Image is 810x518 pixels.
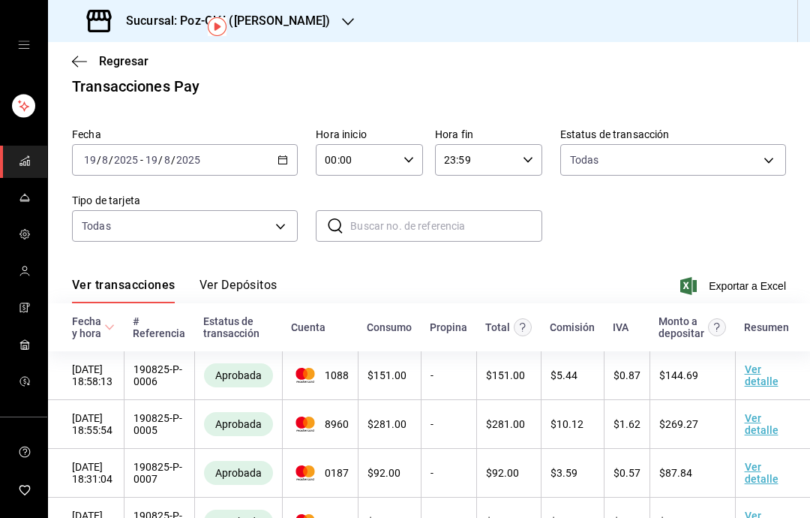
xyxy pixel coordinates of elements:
input: -- [83,154,97,166]
img: Tooltip marker [208,17,226,36]
div: Todas [82,218,111,233]
span: Aprobada [209,467,268,479]
div: IVA [613,321,628,333]
span: Aprobada [209,418,268,430]
td: [DATE] 18:55:54 [48,400,124,449]
span: Fecha y hora [72,315,115,339]
span: 8960 [292,417,349,432]
td: - [421,449,476,498]
div: Fecha y hora [72,315,101,339]
span: / [171,154,175,166]
span: Regresar [99,54,148,68]
span: $ 92.00 [367,467,400,479]
div: Estatus de transacción [203,315,273,339]
td: [DATE] 18:58:13 [48,351,124,400]
label: Hora inicio [316,129,423,140]
span: $ 269.27 [659,418,698,430]
label: Fecha [72,129,298,140]
label: Estatus de transacción [560,129,786,140]
td: [DATE] 18:31:04 [48,449,124,498]
label: Hora fin [435,129,542,140]
input: ---- [175,154,201,166]
div: Propina [430,321,467,333]
div: Transacciones cobradas de manera exitosa. [204,363,273,387]
span: / [109,154,113,166]
div: navigation tabs [72,278,277,303]
input: -- [163,154,171,166]
div: Monto a depositar [658,315,704,339]
span: $ 1.62 [613,418,640,430]
span: Todas [570,152,599,167]
span: / [158,154,163,166]
span: $ 87.84 [659,467,692,479]
span: $ 281.00 [486,418,525,430]
label: Tipo de tarjeta [72,195,298,206]
div: # Referencia [133,315,185,339]
input: -- [145,154,158,166]
td: - [421,400,476,449]
a: Ver detalle [745,363,778,387]
span: $ 151.00 [367,369,406,381]
svg: Este monto equivale al total pagado por el comensal antes de aplicar Comisión e IVA. [514,318,532,336]
div: Transacciones cobradas de manera exitosa. [204,461,273,485]
span: 0187 [292,465,349,480]
div: Comisión [550,321,595,333]
span: $ 3.59 [550,467,577,479]
div: Total [485,321,510,333]
td: 190825-P-0006 [124,351,194,400]
td: - [421,351,476,400]
button: Ver Depósitos [199,278,277,303]
div: Transacciones cobradas de manera exitosa. [204,412,273,436]
svg: Este es el monto resultante del total pagado menos comisión e IVA. Esta será la parte que se depo... [708,318,726,336]
button: Exportar a Excel [683,277,786,295]
h3: Sucursal: Poz-Olé! ([PERSON_NAME]) [114,12,330,30]
span: $ 0.57 [613,467,640,479]
input: Buscar no. de referencia [350,211,541,241]
span: $ 10.12 [550,418,583,430]
span: - [140,154,143,166]
button: Ver transacciones [72,278,175,303]
span: $ 0.87 [613,369,640,381]
div: Transacciones Pay [72,75,199,98]
td: 190825-P-0007 [124,449,194,498]
input: ---- [113,154,139,166]
div: Consumo [367,321,412,333]
span: $ 281.00 [367,418,406,430]
button: Regresar [72,54,148,68]
div: Resumen [744,321,789,333]
span: / [97,154,101,166]
td: 190825-P-0005 [124,400,194,449]
span: Aprobada [209,369,268,381]
input: -- [101,154,109,166]
a: Ver detalle [745,461,778,485]
div: Cuenta [291,321,325,333]
span: $ 151.00 [486,369,525,381]
span: $ 5.44 [550,369,577,381]
span: $ 92.00 [486,467,519,479]
span: 1088 [292,368,349,383]
a: Ver detalle [745,412,778,436]
button: open drawer [18,39,30,51]
span: $ 144.69 [659,369,698,381]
